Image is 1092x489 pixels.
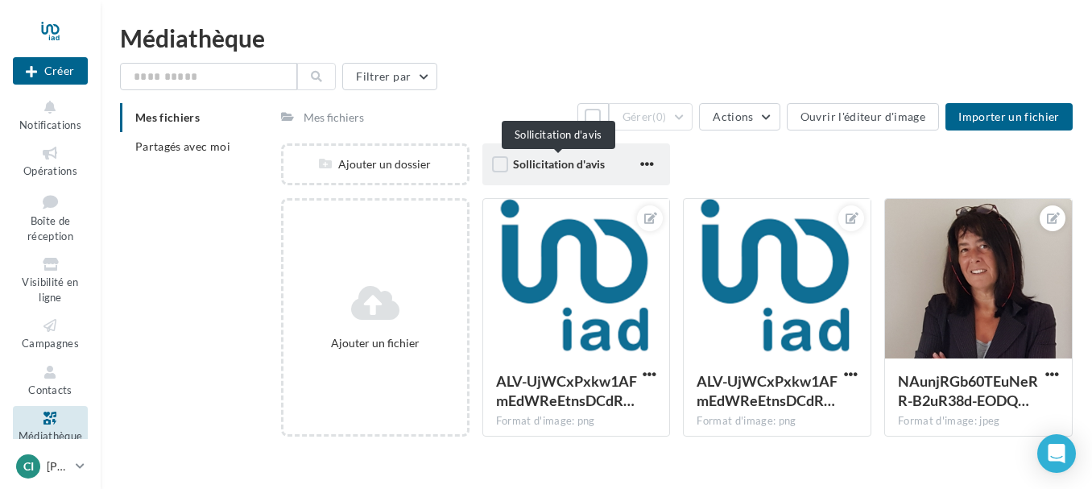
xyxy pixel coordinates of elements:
span: CI [23,458,34,474]
div: Ajouter un fichier [290,335,461,351]
div: Open Intercom Messenger [1037,434,1076,473]
span: Sollicitation d'avis [513,157,605,171]
button: Ouvrir l'éditeur d'image [787,103,939,131]
div: Sollicitation d'avis [502,121,615,149]
button: Actions [699,103,780,131]
a: Visibilité en ligne [13,252,88,307]
a: Médiathèque [13,406,88,445]
span: Contacts [28,383,72,396]
span: Médiathèque [19,429,83,442]
a: Boîte de réception [13,188,88,247]
span: Mes fichiers [135,110,200,124]
span: Actions [713,110,753,123]
span: Importer un fichier [958,110,1060,123]
div: Mes fichiers [304,110,364,126]
button: Gérer(0) [609,103,693,131]
button: Filtrer par [342,63,437,90]
span: NAunjRGb60TEuNeRR-B2uR38d-EODQSrltZPOqdF_SXqVL6LfJ1SaKaMF_eaFwlTo23iVV8-nxPG_m77=s0 [898,372,1038,409]
button: Importer un fichier [945,103,1073,131]
div: Ajouter un dossier [283,156,467,172]
button: Notifications [13,95,88,135]
a: CI [PERSON_NAME] [13,451,88,482]
a: Opérations [13,141,88,180]
button: Créer [13,57,88,85]
span: Boîte de réception [27,214,73,242]
span: (0) [652,110,666,123]
span: Visibilité en ligne [22,276,78,304]
div: Format d'image: png [697,414,858,429]
div: Format d'image: jpeg [898,414,1059,429]
a: Campagnes [13,313,88,353]
a: Contacts [13,360,88,400]
span: ALV-UjWCxPxkw1AFmEdWReEtnsDCdRJNku2lpBPwuK2ligaFuAf_MZm9 [496,372,637,409]
span: ALV-UjWCxPxkw1AFmEdWReEtnsDCdRJNku2lpBPwuK2ligaFuAf_MZm9 [697,372,838,409]
span: Notifications [19,118,81,131]
span: Campagnes [22,337,79,350]
span: Partagés avec moi [135,139,230,153]
p: [PERSON_NAME] [47,458,69,474]
div: Nouvelle campagne [13,57,88,85]
div: Format d'image: png [496,414,657,429]
div: Médiathèque [120,26,1073,50]
span: Opérations [23,164,77,177]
